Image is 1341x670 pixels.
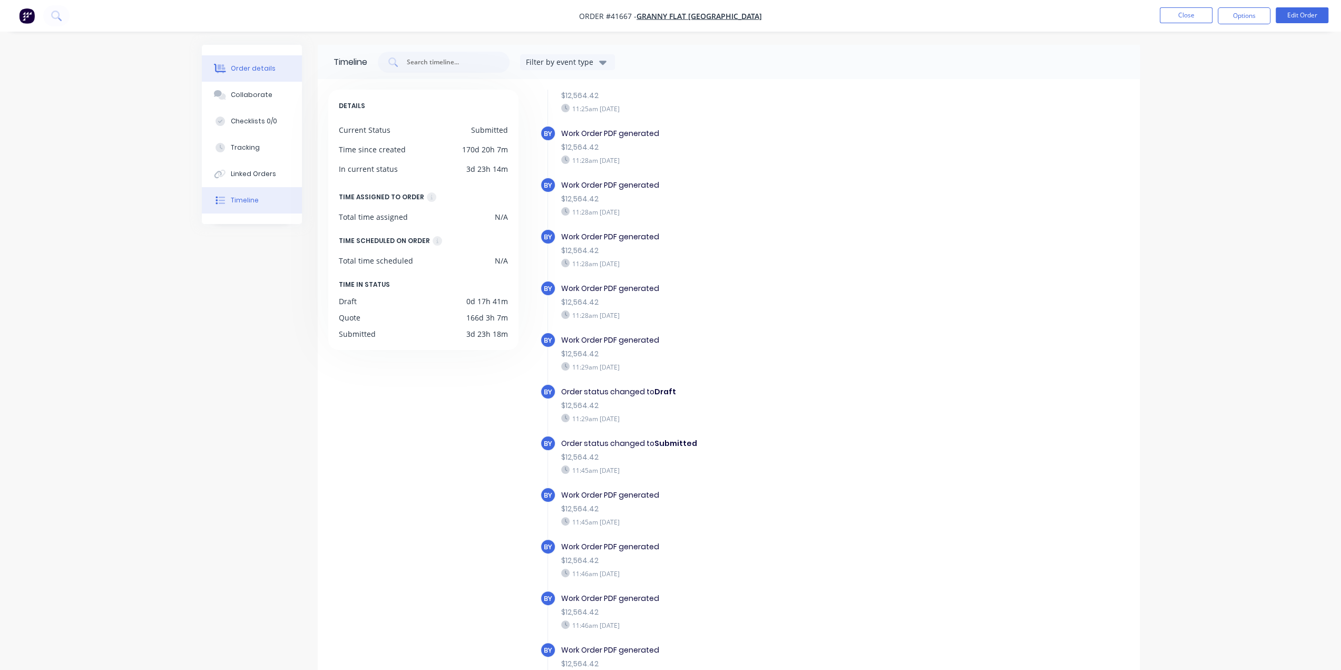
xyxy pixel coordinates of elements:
[339,191,424,203] div: TIME ASSIGNED TO ORDER
[339,235,430,247] div: TIME SCHEDULED ON ORDER
[466,296,508,307] div: 0d 17h 41m
[339,211,408,222] div: Total time assigned
[231,64,276,73] div: Order details
[561,335,926,346] div: Work Order PDF generated
[1218,7,1270,24] button: Options
[561,245,926,256] div: $12,564.42
[561,348,926,360] div: $12,564.42
[561,400,926,411] div: $12,564.42
[1160,7,1212,23] button: Close
[339,312,360,323] div: Quote
[654,386,676,397] b: Draft
[520,54,615,70] button: Filter by event type
[471,124,508,135] div: Submitted
[231,143,260,152] div: Tracking
[339,255,413,266] div: Total time scheduled
[231,196,259,205] div: Timeline
[561,569,926,578] div: 11:46am [DATE]
[339,279,390,290] span: TIME IN STATUS
[561,503,926,514] div: $12,564.42
[202,161,302,187] button: Linked Orders
[561,231,926,242] div: Work Order PDF generated
[231,169,276,179] div: Linked Orders
[339,100,365,112] span: DETAILS
[202,187,302,213] button: Timeline
[544,645,552,655] span: BY
[561,259,926,268] div: 11:28am [DATE]
[495,211,508,222] div: N/A
[231,116,277,126] div: Checklists 0/0
[561,283,926,294] div: Work Order PDF generated
[561,620,926,630] div: 11:46am [DATE]
[561,490,926,501] div: Work Order PDF generated
[466,312,508,323] div: 166d 3h 7m
[561,362,926,372] div: 11:29am [DATE]
[406,57,493,67] input: Search timeline...
[544,232,552,242] span: BY
[544,180,552,190] span: BY
[544,387,552,397] span: BY
[561,128,926,139] div: Work Order PDF generated
[544,490,552,500] span: BY
[1276,7,1328,23] button: Edit Order
[466,328,508,339] div: 3d 23h 18m
[466,163,508,174] div: 3d 23h 14m
[339,296,357,307] div: Draft
[561,593,926,604] div: Work Order PDF generated
[231,90,272,100] div: Collaborate
[495,255,508,266] div: N/A
[526,56,596,67] div: Filter by event type
[561,180,926,191] div: Work Order PDF generated
[339,124,390,135] div: Current Status
[561,156,926,165] div: 11:28am [DATE]
[561,607,926,618] div: $12,564.42
[544,542,552,552] span: BY
[561,142,926,153] div: $12,564.42
[544,129,552,139] span: BY
[561,645,926,656] div: Work Order PDF generated
[654,438,697,449] b: Submitted
[637,11,762,21] a: Granny Flat [GEOGRAPHIC_DATA]
[561,193,926,205] div: $12,564.42
[334,56,367,69] div: Timeline
[339,144,406,155] div: Time since created
[202,82,302,108] button: Collaborate
[561,555,926,566] div: $12,564.42
[561,297,926,308] div: $12,564.42
[561,386,926,397] div: Order status changed to
[19,8,35,24] img: Factory
[202,134,302,161] button: Tracking
[544,594,552,604] span: BY
[561,90,926,101] div: $12,564.42
[544,284,552,294] span: BY
[561,207,926,217] div: 11:28am [DATE]
[561,517,926,527] div: 11:45am [DATE]
[561,465,926,475] div: 11:45am [DATE]
[561,310,926,320] div: 11:28am [DATE]
[462,144,508,155] div: 170d 20h 7m
[561,414,926,423] div: 11:29am [DATE]
[544,335,552,345] span: BY
[202,55,302,82] button: Order details
[561,452,926,463] div: $12,564.42
[202,108,302,134] button: Checklists 0/0
[561,541,926,552] div: Work Order PDF generated
[579,11,637,21] span: Order #41667 -
[561,104,926,113] div: 11:25am [DATE]
[561,658,926,669] div: $12,564.42
[339,163,398,174] div: In current status
[544,439,552,449] span: BY
[339,328,376,339] div: Submitted
[561,438,926,449] div: Order status changed to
